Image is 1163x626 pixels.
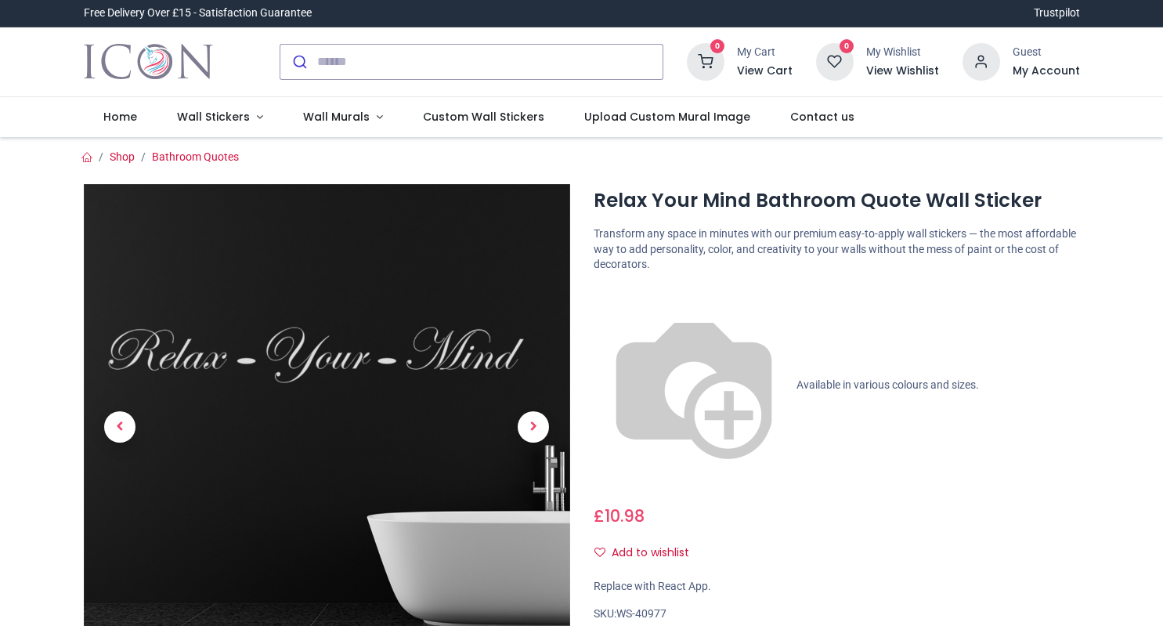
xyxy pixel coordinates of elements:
[423,109,544,125] span: Custom Wall Stickers
[103,109,137,125] span: Home
[497,257,569,598] a: Next
[584,109,750,125] span: Upload Custom Mural Image
[1013,63,1080,79] a: My Account
[616,607,666,620] span: WS-40977
[840,39,854,54] sup: 0
[594,547,605,558] i: Add to wishlist
[790,109,854,125] span: Contact us
[303,109,370,125] span: Wall Murals
[594,285,794,486] img: color-wheel.png
[1013,45,1080,60] div: Guest
[866,45,939,60] div: My Wishlist
[816,54,854,67] a: 0
[177,109,250,125] span: Wall Stickers
[710,39,725,54] sup: 0
[157,97,284,138] a: Wall Stickers
[737,63,793,79] a: View Cart
[283,97,403,138] a: Wall Murals
[518,411,549,443] span: Next
[84,40,213,84] img: Icon Wall Stickers
[84,40,213,84] a: Logo of Icon Wall Stickers
[84,5,312,21] div: Free Delivery Over £15 - Satisfaction Guarantee
[605,505,645,527] span: 10.98
[280,45,317,79] button: Submit
[594,505,645,527] span: £
[1034,5,1080,21] a: Trustpilot
[110,150,135,163] a: Shop
[594,226,1080,273] p: Transform any space in minutes with our premium easy-to-apply wall stickers — the most affordable...
[594,187,1080,214] h1: Relax Your Mind Bathroom Quote Wall Sticker
[866,63,939,79] a: View Wishlist
[594,579,1080,595] div: Replace with React App.
[594,540,702,566] button: Add to wishlistAdd to wishlist
[594,606,1080,622] div: SKU:
[104,411,135,443] span: Previous
[737,45,793,60] div: My Cart
[84,257,157,598] a: Previous
[687,54,724,67] a: 0
[796,378,979,391] span: Available in various colours and sizes.
[152,150,239,163] a: Bathroom Quotes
